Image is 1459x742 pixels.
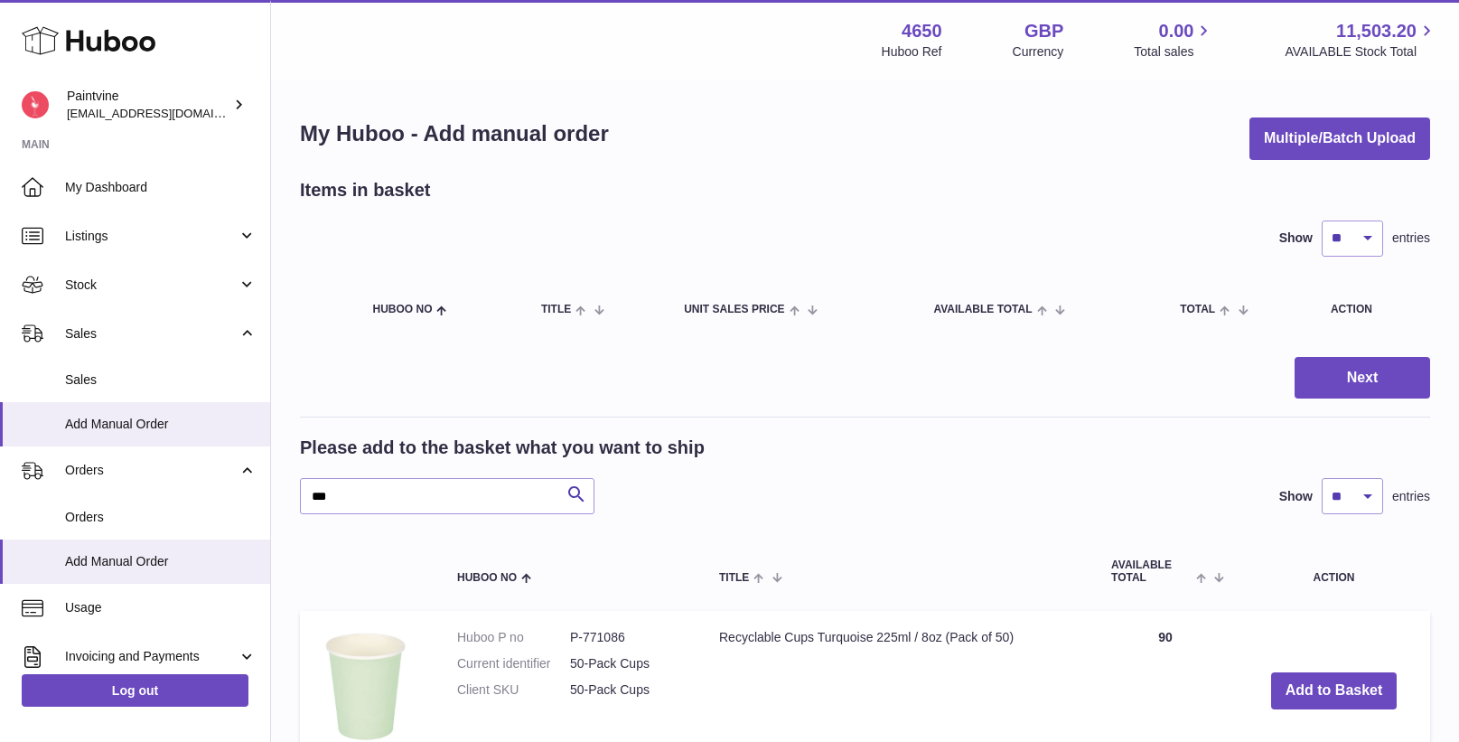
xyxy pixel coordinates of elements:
span: Total sales [1134,43,1214,61]
h2: Please add to the basket what you want to ship [300,436,705,460]
label: Show [1279,230,1313,247]
h2: Items in basket [300,178,431,202]
dt: Huboo P no [457,629,570,646]
span: Listings [65,228,238,245]
div: Action [1331,304,1412,315]
button: Add to Basket [1271,672,1398,709]
span: My Dashboard [65,179,257,196]
div: Huboo Ref [882,43,942,61]
strong: 4650 [902,19,942,43]
div: Currency [1013,43,1064,61]
label: Show [1279,488,1313,505]
div: Paintvine [67,88,229,122]
dt: Current identifier [457,655,570,672]
span: entries [1392,488,1430,505]
dt: Client SKU [457,681,570,699]
span: 0.00 [1159,19,1194,43]
span: 11,503.20 [1336,19,1417,43]
span: AVAILABLE Stock Total [1285,43,1437,61]
span: Title [719,572,749,584]
a: 11,503.20 AVAILABLE Stock Total [1285,19,1437,61]
span: Orders [65,462,238,479]
span: Add Manual Order [65,553,257,570]
span: Invoicing and Payments [65,648,238,665]
span: Huboo no [372,304,432,315]
span: Sales [65,325,238,343]
dd: 50-Pack Cups [570,655,683,672]
span: Title [541,304,571,315]
span: Add Manual Order [65,416,257,433]
a: 0.00 Total sales [1134,19,1214,61]
span: entries [1392,230,1430,247]
span: Orders [65,509,257,526]
strong: GBP [1024,19,1063,43]
span: Stock [65,277,238,294]
img: euan@paintvine.co.uk [22,91,49,118]
button: Next [1295,357,1430,399]
span: Unit Sales Price [684,304,784,315]
button: Multiple/Batch Upload [1249,117,1430,160]
dd: 50-Pack Cups [570,681,683,699]
span: Usage [65,599,257,616]
span: Sales [65,371,257,389]
dd: P-771086 [570,629,683,646]
span: Huboo no [457,572,517,584]
th: Action [1238,541,1430,601]
span: AVAILABLE Total [1111,559,1192,583]
h1: My Huboo - Add manual order [300,119,609,148]
span: [EMAIL_ADDRESS][DOMAIN_NAME] [67,106,266,120]
a: Log out [22,674,248,707]
span: Total [1180,304,1215,315]
span: AVAILABLE Total [933,304,1032,315]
